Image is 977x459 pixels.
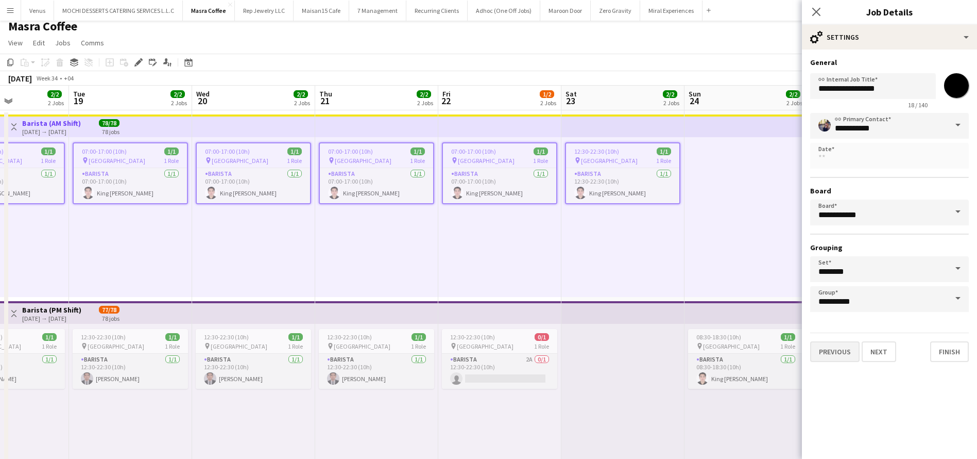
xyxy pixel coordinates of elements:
[450,333,495,341] span: 12:30-22:30 (10h)
[294,90,308,98] span: 2/2
[183,1,235,21] button: Masra Coffee
[656,157,671,165] span: 1 Role
[196,354,311,389] app-card-role: Barista1/112:30-22:30 (10h)[PERSON_NAME]
[442,89,451,99] span: Fri
[540,99,556,107] div: 2 Jobs
[165,333,180,341] span: 1/1
[442,142,557,204] app-job-card: 07:00-17:00 (10h)1/1 [GEOGRAPHIC_DATA]1 RoleBarista1/107:00-17:00 (10h)King [PERSON_NAME]
[565,142,680,204] app-job-card: 12:30-22:30 (10h)1/1 [GEOGRAPHIC_DATA]1 RoleBarista1/112:30-22:30 (10h)King [PERSON_NAME]
[319,329,434,389] div: 12:30-22:30 (10h)1/1 [GEOGRAPHIC_DATA]1 RoleBarista1/112:30-22:30 (10h)[PERSON_NAME]
[294,99,310,107] div: 2 Jobs
[205,147,250,155] span: 07:00-17:00 (10h)
[196,89,210,99] span: Wed
[47,90,62,98] span: 2/2
[802,25,977,50] div: Settings
[287,157,302,165] span: 1 Role
[22,119,81,128] h3: Barista (AM Shift)
[900,101,936,109] span: 18 / 140
[88,342,144,350] span: [GEOGRAPHIC_DATA]
[442,329,557,389] div: 12:30-22:30 (10h)0/1 [GEOGRAPHIC_DATA]1 RoleBarista2A0/112:30-22:30 (10h)
[566,168,679,203] app-card-role: Barista1/112:30-22:30 (10h)King [PERSON_NAME]
[42,342,57,350] span: 1 Role
[802,5,977,19] h3: Job Details
[442,354,557,389] app-card-role: Barista2A0/112:30-22:30 (10h)
[74,168,187,203] app-card-role: Barista1/107:00-17:00 (10h)King [PERSON_NAME]
[687,95,701,107] span: 24
[319,142,434,204] app-job-card: 07:00-17:00 (10h)1/1 [GEOGRAPHIC_DATA]1 RoleBarista1/107:00-17:00 (10h)King [PERSON_NAME]
[29,36,49,50] a: Edit
[786,99,802,107] div: 2 Jobs
[89,157,145,165] span: [GEOGRAPHIC_DATA]
[8,73,32,84] div: [DATE]
[164,157,179,165] span: 1 Role
[102,314,119,322] div: 78 jobs
[4,36,27,50] a: View
[703,342,760,350] span: [GEOGRAPHIC_DATA]
[211,342,267,350] span: [GEOGRAPHIC_DATA]
[533,157,548,165] span: 1 Role
[319,89,332,99] span: Thu
[810,341,860,362] button: Previous
[349,1,406,21] button: 7 Management
[334,342,390,350] span: [GEOGRAPHIC_DATA]
[564,95,577,107] span: 23
[780,342,795,350] span: 1 Role
[235,1,294,21] button: Rep Jewelry LLC
[73,142,188,204] app-job-card: 07:00-17:00 (10h)1/1 [GEOGRAPHIC_DATA]1 RoleBarista1/107:00-17:00 (10h)King [PERSON_NAME]
[8,38,23,47] span: View
[534,147,548,155] span: 1/1
[689,89,701,99] span: Sun
[443,168,556,203] app-card-role: Barista1/107:00-17:00 (10h)King [PERSON_NAME]
[81,38,104,47] span: Comms
[196,142,311,204] div: 07:00-17:00 (10h)1/1 [GEOGRAPHIC_DATA]1 RoleBarista1/107:00-17:00 (10h)King [PERSON_NAME]
[165,342,180,350] span: 1 Role
[21,1,54,21] button: Venus
[77,36,108,50] a: Comms
[22,315,81,322] div: [DATE] → [DATE]
[457,342,513,350] span: [GEOGRAPHIC_DATA]
[48,99,64,107] div: 2 Jobs
[99,306,119,314] span: 77/78
[591,1,640,21] button: Zero Gravity
[41,157,56,165] span: 1 Role
[410,157,425,165] span: 1 Role
[73,89,85,99] span: Tue
[458,157,515,165] span: [GEOGRAPHIC_DATA]
[862,341,896,362] button: Next
[410,147,425,155] span: 1/1
[288,333,303,341] span: 1/1
[417,99,433,107] div: 2 Jobs
[810,186,969,195] h3: Board
[417,90,431,98] span: 2/2
[540,90,554,98] span: 1/2
[102,127,119,136] div: 78 jobs
[22,305,81,315] h3: Barista (PM Shift)
[51,36,75,50] a: Jobs
[688,329,803,389] app-job-card: 08:30-18:30 (10h)1/1 [GEOGRAPHIC_DATA]1 RoleBarista1/108:30-18:30 (10h)King [PERSON_NAME]
[99,119,119,127] span: 78/78
[319,354,434,389] app-card-role: Barista1/112:30-22:30 (10h)[PERSON_NAME]
[328,147,373,155] span: 07:00-17:00 (10h)
[195,95,210,107] span: 20
[451,147,496,155] span: 07:00-17:00 (10h)
[72,95,85,107] span: 19
[73,329,188,389] app-job-card: 12:30-22:30 (10h)1/1 [GEOGRAPHIC_DATA]1 RoleBarista1/112:30-22:30 (10h)[PERSON_NAME]
[640,1,702,21] button: Miral Experiences
[581,157,638,165] span: [GEOGRAPHIC_DATA]
[810,58,969,67] h3: General
[287,147,302,155] span: 1/1
[335,157,391,165] span: [GEOGRAPHIC_DATA]
[8,19,77,34] h1: Masra Coffee
[82,147,127,155] span: 07:00-17:00 (10h)
[196,329,311,389] app-job-card: 12:30-22:30 (10h)1/1 [GEOGRAPHIC_DATA]1 RoleBarista1/112:30-22:30 (10h)[PERSON_NAME]
[468,1,540,21] button: Adhoc (One Off Jobs)
[33,38,45,47] span: Edit
[288,342,303,350] span: 1 Role
[22,128,81,136] div: [DATE] → [DATE]
[535,333,549,341] span: 0/1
